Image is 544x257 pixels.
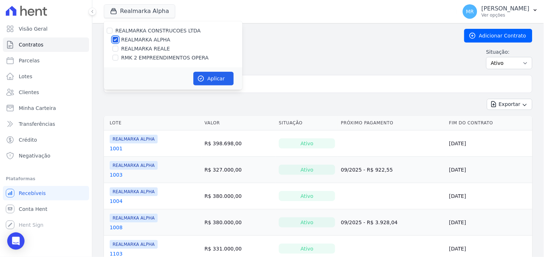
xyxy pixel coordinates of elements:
div: Ativo [279,217,335,227]
a: Adicionar Contrato [464,29,532,43]
input: Buscar por nome do lote [116,77,529,91]
div: Ativo [279,165,335,175]
a: Recebíveis [3,186,89,200]
a: Conta Hent [3,202,89,216]
p: Ver opções [482,12,530,18]
label: REALMARKA CONSTRUCOES LTDA [115,28,201,34]
div: Ativo [279,244,335,254]
td: [DATE] [446,130,532,157]
label: RMK 2 EMPREENDIMENTOS OPERA [121,54,209,62]
span: Crédito [19,136,37,143]
a: Minha Carteira [3,101,89,115]
span: Contratos [19,41,43,48]
span: Lotes [19,73,32,80]
a: 1008 [110,224,123,231]
a: 09/2025 - R$ 922,55 [341,167,393,173]
span: REALMARKA ALPHA [110,135,158,143]
td: R$ 380.000,00 [202,183,276,209]
td: [DATE] [446,183,532,209]
a: Negativação [3,149,89,163]
div: Ativo [279,191,335,201]
span: REALMARKA ALPHA [110,187,158,196]
div: Open Intercom Messenger [7,232,25,250]
p: [PERSON_NAME] [482,5,530,12]
label: REALMARKA REALE [121,45,170,53]
td: R$ 398.698,00 [202,130,276,157]
td: R$ 380.000,00 [202,209,276,236]
span: REALMARKA ALPHA [110,214,158,222]
th: Fim do Contrato [446,116,532,130]
span: Parcelas [19,57,40,64]
label: REALMARKA ALPHA [121,36,170,44]
div: Ativo [279,138,335,149]
button: MR [PERSON_NAME] Ver opções [457,1,544,22]
th: Próximo Pagamento [338,116,446,130]
span: Transferências [19,120,55,128]
span: Recebíveis [19,190,46,197]
span: Conta Hent [19,205,47,213]
a: Parcelas [3,53,89,68]
a: Clientes [3,85,89,99]
th: Valor [202,116,276,130]
span: Minha Carteira [19,105,56,112]
a: 09/2025 - R$ 3.928,04 [341,220,398,225]
label: Situação: [486,48,532,56]
a: Visão Geral [3,22,89,36]
a: Lotes [3,69,89,84]
td: R$ 327.000,00 [202,157,276,183]
span: Clientes [19,89,39,96]
td: [DATE] [446,157,532,183]
h2: Contratos [104,29,453,42]
span: REALMARKA ALPHA [110,240,158,249]
a: Transferências [3,117,89,131]
th: Lote [104,116,202,130]
td: [DATE] [446,209,532,236]
span: REALMARKA ALPHA [110,161,158,170]
a: 1003 [110,171,123,178]
span: Visão Geral [19,25,48,32]
th: Situação [276,116,338,130]
button: Realmarka Alpha [104,4,175,18]
a: Crédito [3,133,89,147]
a: 1001 [110,145,123,152]
div: Plataformas [6,174,86,183]
a: 1004 [110,198,123,205]
button: Exportar [487,99,532,110]
span: MR [466,9,474,14]
a: Contratos [3,37,89,52]
button: Aplicar [193,72,234,85]
span: Negativação [19,152,51,159]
